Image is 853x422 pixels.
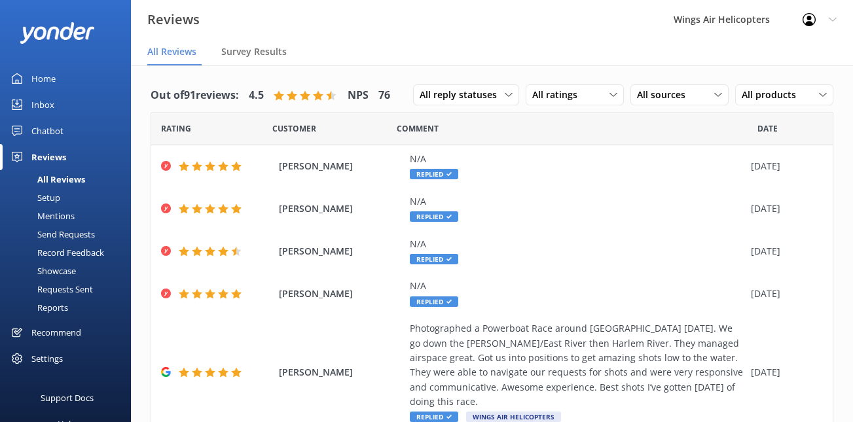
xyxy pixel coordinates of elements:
div: Mentions [8,207,75,225]
span: Replied [410,169,458,179]
div: Showcase [8,262,76,280]
span: Date [272,122,316,135]
div: Home [31,65,56,92]
div: All Reviews [8,170,85,188]
span: [PERSON_NAME] [279,365,403,379]
h4: 4.5 [249,87,264,104]
div: Support Docs [41,385,94,411]
span: [PERSON_NAME] [279,202,403,216]
div: Record Feedback [8,243,104,262]
span: All Reviews [147,45,196,58]
div: [DATE] [751,287,816,301]
span: Question [397,122,439,135]
div: [DATE] [751,244,816,258]
div: Reviews [31,144,66,170]
span: Replied [410,296,458,307]
a: Requests Sent [8,280,131,298]
a: Showcase [8,262,131,280]
a: Record Feedback [8,243,131,262]
div: N/A [410,152,744,166]
a: All Reviews [8,170,131,188]
span: Replied [410,211,458,222]
h4: NPS [348,87,369,104]
h4: Out of 91 reviews: [151,87,239,104]
span: Wings Air Helicopters [466,412,561,422]
div: Recommend [31,319,81,345]
span: All ratings [532,88,585,102]
span: Survey Results [221,45,287,58]
span: Date [161,122,191,135]
span: Replied [410,254,458,264]
div: Inbox [31,92,54,118]
div: Send Requests [8,225,95,243]
a: Mentions [8,207,131,225]
div: N/A [410,194,744,209]
span: All products [742,88,804,102]
div: N/A [410,237,744,251]
div: Chatbot [31,118,64,144]
div: N/A [410,279,744,293]
span: All reply statuses [420,88,505,102]
div: Requests Sent [8,280,93,298]
a: Setup [8,188,131,207]
span: Date [757,122,778,135]
span: [PERSON_NAME] [279,244,403,258]
h4: 76 [378,87,390,104]
div: Reports [8,298,68,317]
span: All sources [637,88,693,102]
a: Reports [8,298,131,317]
div: Settings [31,345,63,372]
span: [PERSON_NAME] [279,287,403,301]
span: Replied [410,412,458,422]
h3: Reviews [147,9,200,30]
div: [DATE] [751,202,816,216]
span: [PERSON_NAME] [279,159,403,173]
div: [DATE] [751,365,816,379]
a: Send Requests [8,225,131,243]
div: [DATE] [751,159,816,173]
div: Photographed a Powerboat Race around [GEOGRAPHIC_DATA] [DATE]. We go down the [PERSON_NAME]/East ... [410,321,744,409]
img: yonder-white-logo.png [20,22,95,44]
div: Setup [8,188,60,207]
